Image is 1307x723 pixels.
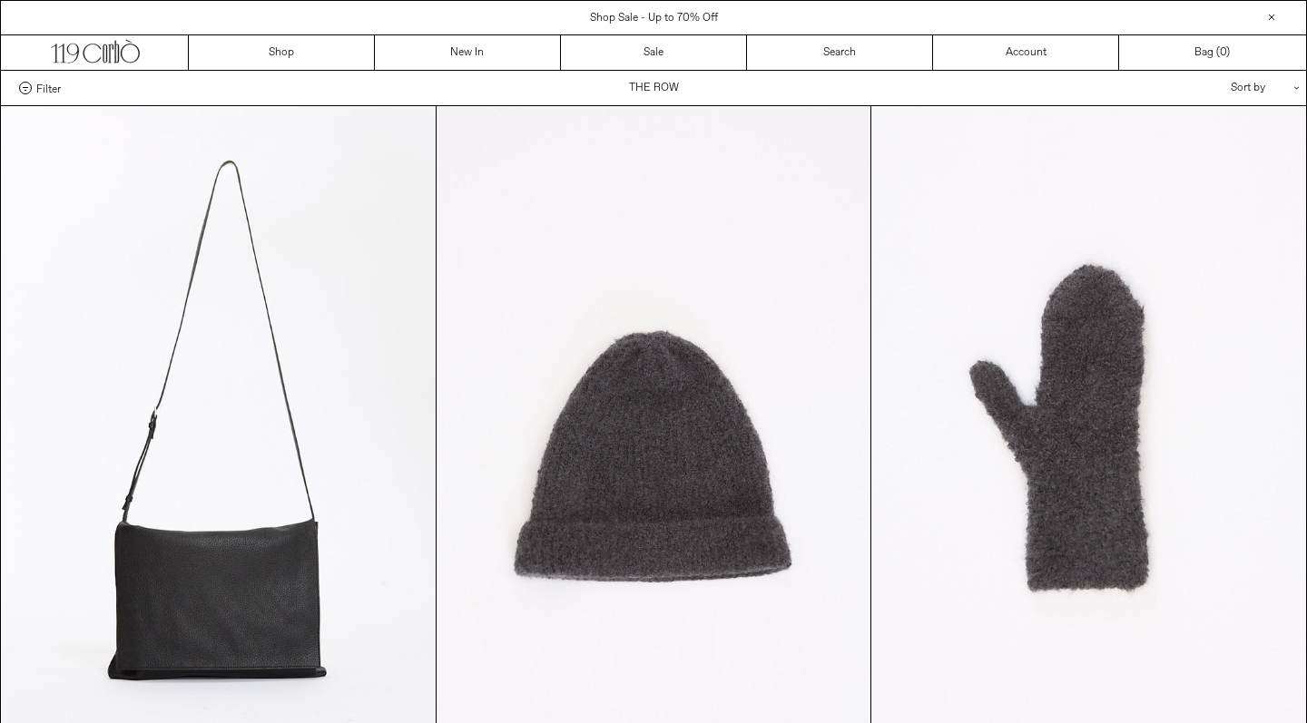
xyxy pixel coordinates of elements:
a: Search [747,35,933,70]
a: Shop [189,35,375,70]
span: ) [1220,44,1230,61]
a: Shop Sale - Up to 70% Off [590,11,718,25]
a: Account [933,35,1119,70]
a: New In [375,35,561,70]
div: Sort by [1125,71,1288,105]
span: 0 [1220,45,1226,60]
a: Sale [561,35,747,70]
span: Filter [36,82,61,94]
a: Bag () [1119,35,1305,70]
